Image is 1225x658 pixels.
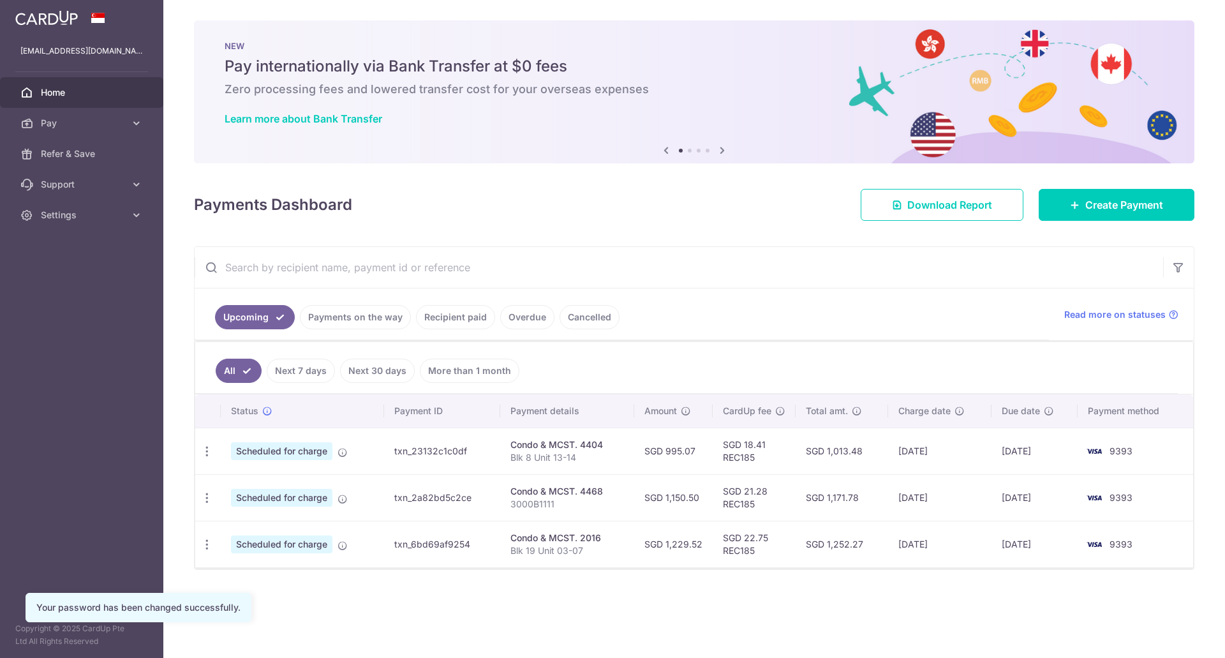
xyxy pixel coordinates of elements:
[510,498,624,511] p: 3000B1111
[384,521,500,567] td: txn_6bd69af9254
[384,474,500,521] td: txn_2a82bd5c2ce
[723,405,771,417] span: CardUp fee
[225,112,382,125] a: Learn more about Bank Transfer
[225,82,1164,97] h6: Zero processing fees and lowered transfer cost for your overseas expenses
[796,428,888,474] td: SGD 1,013.48
[231,405,258,417] span: Status
[416,305,495,329] a: Recipient paid
[1081,537,1107,552] img: Bank Card
[500,394,634,428] th: Payment details
[1110,539,1132,550] span: 9393
[36,601,241,614] div: Your password has been changed successfully.
[888,428,991,474] td: [DATE]
[215,305,295,329] a: Upcoming
[41,117,125,130] span: Pay
[713,521,796,567] td: SGD 22.75 REC185
[634,521,713,567] td: SGD 1,229.52
[384,428,500,474] td: txn_23132c1c0df
[634,428,713,474] td: SGD 995.07
[15,10,78,26] img: CardUp
[1110,492,1132,503] span: 9393
[231,489,332,507] span: Scheduled for charge
[796,474,888,521] td: SGD 1,171.78
[195,247,1163,288] input: Search by recipient name, payment id or reference
[991,428,1078,474] td: [DATE]
[41,209,125,221] span: Settings
[231,535,332,553] span: Scheduled for charge
[267,359,335,383] a: Next 7 days
[888,521,991,567] td: [DATE]
[1081,490,1107,505] img: Bank Card
[888,474,991,521] td: [DATE]
[500,305,554,329] a: Overdue
[510,485,624,498] div: Condo & MCST. 4468
[1064,308,1166,321] span: Read more on statuses
[713,428,796,474] td: SGD 18.41 REC185
[420,359,519,383] a: More than 1 month
[713,474,796,521] td: SGD 21.28 REC185
[510,532,624,544] div: Condo & MCST. 2016
[384,394,500,428] th: Payment ID
[991,474,1078,521] td: [DATE]
[20,45,143,57] p: [EMAIL_ADDRESS][DOMAIN_NAME]
[796,521,888,567] td: SGD 1,252.27
[216,359,262,383] a: All
[225,41,1164,51] p: NEW
[806,405,848,417] span: Total amt.
[231,442,332,460] span: Scheduled for charge
[194,20,1194,163] img: Bank transfer banner
[225,56,1164,77] h5: Pay internationally via Bank Transfer at $0 fees
[300,305,411,329] a: Payments on the way
[861,189,1023,221] a: Download Report
[1081,444,1107,459] img: Bank Card
[898,405,951,417] span: Charge date
[634,474,713,521] td: SGD 1,150.50
[1110,445,1132,456] span: 9393
[510,438,624,451] div: Condo & MCST. 4404
[1039,189,1194,221] a: Create Payment
[560,305,620,329] a: Cancelled
[1078,394,1193,428] th: Payment method
[194,193,352,216] h4: Payments Dashboard
[1002,405,1040,417] span: Due date
[340,359,415,383] a: Next 30 days
[41,178,125,191] span: Support
[644,405,677,417] span: Amount
[41,86,125,99] span: Home
[907,197,992,213] span: Download Report
[41,147,125,160] span: Refer & Save
[510,544,624,557] p: Blk 19 Unit 03-07
[1064,308,1178,321] a: Read more on statuses
[991,521,1078,567] td: [DATE]
[1085,197,1163,213] span: Create Payment
[510,451,624,464] p: Blk 8 Unit 13-14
